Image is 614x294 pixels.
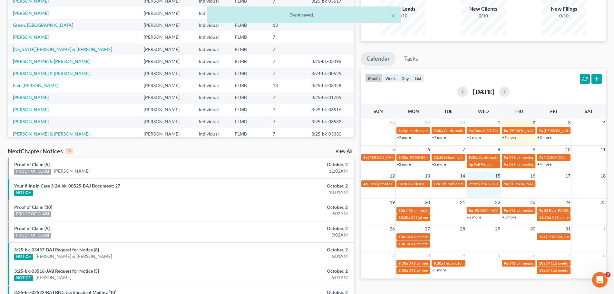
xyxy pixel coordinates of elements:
[497,119,501,127] span: 1
[424,119,431,127] span: 29
[241,210,348,217] div: 9:02AM
[432,135,446,140] a: +7 more
[544,208,612,213] span: $$ Run [PERSON_NAME] payment $400
[444,108,453,114] span: Tue
[469,128,473,133] span: 9a
[479,181,510,186] span: [PERSON_NAME]
[306,104,354,116] td: 3:25-bk-03516
[14,268,99,274] a: 3:25-bk-03516-JAB Request for Notice [5]
[65,148,73,154] div: 10
[600,172,606,180] span: 18
[14,233,51,238] div: PROOF OF CLAIM
[497,251,501,259] span: 5
[194,55,230,67] td: Individual
[306,67,354,79] td: 3:24-bk-00525
[398,128,403,133] span: 6a
[530,225,536,233] span: 30
[241,161,348,168] div: October, 2
[398,52,424,66] a: Tasks
[403,128,441,133] span: Sports dress down day
[139,67,194,79] td: [PERSON_NAME]
[469,181,479,186] span: 2:15p
[383,74,399,83] button: week
[194,92,230,104] td: Individual
[539,234,545,239] span: 12a
[509,128,574,133] span: [PERSON_NAME] [PHONE_NUMBER]
[241,274,348,281] div: 6:01AM
[368,155,454,160] span: [PERSON_NAME] with [PERSON_NAME] & the girls
[139,116,194,128] td: [PERSON_NAME]
[13,34,49,40] a: [PERSON_NAME]
[544,128,609,133] span: [PERSON_NAME] [PHONE_NUMBER]
[434,181,440,186] span: 12a
[530,172,536,180] span: 16
[194,31,230,43] td: Individual
[605,272,610,277] span: 3
[600,198,606,206] span: 25
[398,268,408,273] span: 9:30a
[230,104,268,116] td: FLMB
[230,92,268,104] td: FLMB
[544,155,565,160] span: NO SCHOOL
[14,254,33,260] div: NOTICE
[306,55,354,67] td: 3:25-bk-03498
[474,162,493,167] span: Fall Festival
[35,274,71,281] a: [PERSON_NAME]
[306,116,354,128] td: 3:25-bk-03532
[14,275,33,281] div: NOTICE
[268,128,306,140] td: 7
[565,146,571,153] span: 10
[139,79,194,91] td: [PERSON_NAME]
[530,198,536,206] span: 23
[551,215,614,220] span: 341(a) meeting for [PERSON_NAME]
[473,208,530,213] span: [PERSON_NAME] on-site training
[469,162,473,167] span: 4p
[494,198,501,206] span: 22
[502,215,516,219] a: +3 more
[539,155,543,160] span: 7a
[268,92,306,104] td: 7
[411,215,473,220] span: 341(a) meeting for [PERSON_NAME]
[268,79,306,91] td: 13
[469,155,478,160] span: 9:30a
[230,31,268,43] td: FLMB
[565,225,571,233] span: 31
[412,74,424,83] button: list
[427,146,431,153] span: 6
[479,155,552,160] span: Confirmation hearing for [PERSON_NAME]
[427,251,431,259] span: 3
[444,128,517,133] span: Confirmation hearing for [PERSON_NAME]
[546,268,608,273] span: 341(a) meeting for [PERSON_NAME]
[459,172,466,180] span: 14
[13,107,49,112] a: [PERSON_NAME]
[446,155,496,160] span: Hearing for [PERSON_NAME]
[405,241,468,246] span: 341(a) meeting for [PERSON_NAME]
[462,146,466,153] span: 7
[509,162,571,167] span: 341(a) meeting for [PERSON_NAME]
[13,95,49,100] a: [PERSON_NAME]
[537,135,551,140] a: +3 more
[565,172,571,180] span: 17
[268,31,306,43] td: 7
[363,155,367,160] span: 9a
[424,198,431,206] span: 20
[230,128,268,140] td: FLMB
[14,190,33,196] div: NOTICE
[602,225,606,233] span: 1
[389,198,395,206] span: 19
[13,71,90,76] a: [PERSON_NAME] & [PERSON_NAME]
[13,58,90,64] a: [PERSON_NAME] & [PERSON_NAME]
[13,131,90,137] a: [PERSON_NAME] & [PERSON_NAME]
[365,74,383,83] button: month
[13,46,112,52] a: [US_STATE][PERSON_NAME] & [PERSON_NAME]
[539,261,545,266] span: 10a
[13,83,58,88] a: Fair, [PERSON_NAME]
[539,208,543,213] span: 9a
[602,119,606,127] span: 4
[409,155,459,160] span: [PERSON_NAME] dental appt
[241,183,348,189] div: October, 2
[230,67,268,79] td: FLMB
[230,79,268,91] td: FLMB
[398,241,405,246] span: 10a
[241,253,348,259] div: 6:01AM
